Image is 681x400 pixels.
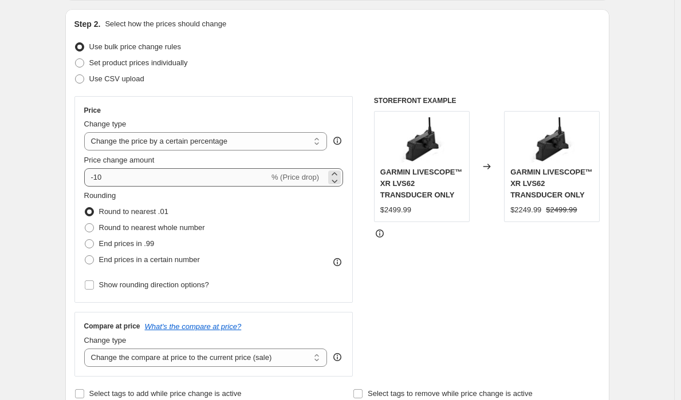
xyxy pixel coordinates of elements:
span: Use CSV upload [89,74,144,83]
span: Select tags to add while price change is active [89,389,242,398]
span: End prices in .99 [99,239,155,248]
span: % (Price drop) [271,173,319,181]
span: Show rounding direction options? [99,280,209,289]
span: Change type [84,120,127,128]
span: Use bulk price change rules [89,42,181,51]
h3: Price [84,106,101,115]
span: Round to nearest .01 [99,207,168,216]
h6: STOREFRONT EXAMPLE [374,96,600,105]
span: Rounding [84,191,116,200]
div: help [332,351,343,363]
div: $2499.99 [380,204,411,216]
strike: $2499.99 [546,204,577,216]
span: Change type [84,336,127,344]
h3: Compare at price [84,322,140,331]
img: image_afcf8fc7-e533-423e-80b7-2ddcd2445437_80x.jpg [399,117,444,163]
span: Set product prices individually [89,58,188,67]
p: Select how the prices should change [105,18,226,30]
button: What's the compare at price? [145,322,242,331]
span: Round to nearest whole number [99,223,205,232]
img: image_afcf8fc7-e533-423e-80b7-2ddcd2445437_80x.jpg [529,117,575,163]
h2: Step 2. [74,18,101,30]
div: $2249.99 [510,204,541,216]
span: Select tags to remove while price change is active [368,389,533,398]
input: -15 [84,168,269,187]
div: help [332,135,343,146]
span: GARMIN LIVESCOPE™ XR LVS62 TRANSDUCER ONLY [380,168,463,199]
span: Price change amount [84,156,155,164]
span: GARMIN LIVESCOPE™ XR LVS62 TRANSDUCER ONLY [510,168,593,199]
span: End prices in a certain number [99,255,200,264]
